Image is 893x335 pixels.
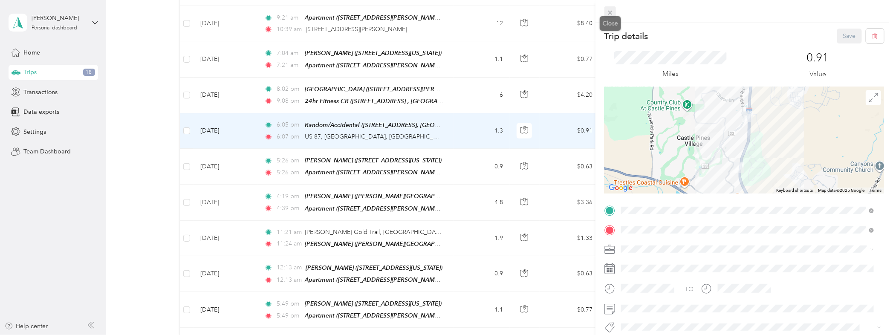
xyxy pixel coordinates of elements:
[845,287,893,335] iframe: Everlance-gr Chat Button Frame
[807,51,829,65] p: 0.91
[607,182,635,193] a: Open this area in Google Maps (opens a new window)
[870,188,881,193] a: Terms (opens in new tab)
[662,69,679,79] p: Miles
[776,188,813,193] button: Keyboard shortcuts
[818,188,864,193] span: Map data ©2025 Google
[604,30,648,42] p: Trip details
[809,69,826,80] p: Value
[600,16,621,31] div: Close
[685,285,694,294] div: TO
[607,182,635,193] img: Google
